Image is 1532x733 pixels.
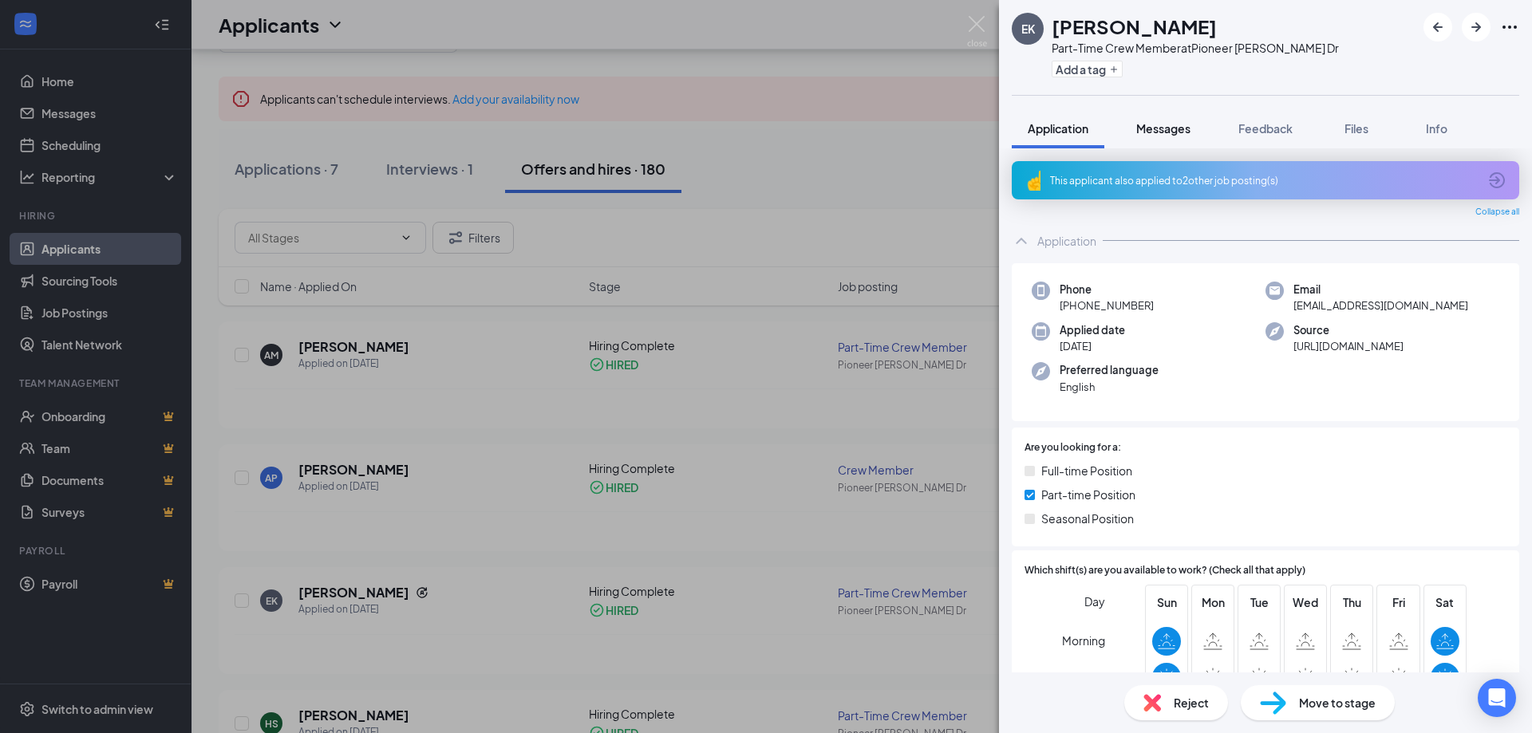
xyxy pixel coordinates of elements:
span: Day [1084,593,1105,610]
span: Collapse all [1475,206,1519,219]
span: Messages [1136,121,1190,136]
span: [DATE] [1060,338,1125,354]
div: EK [1021,21,1035,37]
button: PlusAdd a tag [1052,61,1123,77]
div: Open Intercom Messenger [1478,679,1516,717]
span: Source [1293,322,1404,338]
div: This applicant also applied to 2 other job posting(s) [1050,174,1478,187]
span: Reject [1174,694,1209,711]
span: Full-time Position [1041,462,1132,479]
span: Morning [1062,626,1105,655]
span: Which shift(s) are you available to work? (Check all that apply) [1025,563,1305,578]
span: [URL][DOMAIN_NAME] [1293,338,1404,354]
button: ArrowRight [1462,13,1491,41]
svg: Ellipses [1500,18,1519,37]
span: Email [1293,282,1468,298]
span: Application [1028,121,1088,136]
svg: ArrowLeftNew [1428,18,1447,37]
span: English [1060,379,1159,395]
span: Sat [1431,593,1459,611]
svg: Plus [1109,65,1119,74]
span: Phone [1060,282,1154,298]
span: Part-time Position [1041,486,1135,503]
span: Seasonal Position [1041,510,1134,527]
span: Wed [1291,593,1320,611]
span: Preferred language [1060,362,1159,378]
span: Mon [1198,593,1227,611]
span: Feedback [1238,121,1293,136]
h1: [PERSON_NAME] [1052,13,1217,40]
span: [EMAIL_ADDRESS][DOMAIN_NAME] [1293,298,1468,313]
svg: ChevronUp [1012,231,1031,250]
span: Tue [1245,593,1273,611]
span: Fri [1384,593,1413,611]
span: Are you looking for a: [1025,440,1121,455]
span: Afternoon [1051,662,1105,691]
span: Thu [1337,593,1366,611]
span: Files [1344,121,1368,136]
span: [PHONE_NUMBER] [1060,298,1154,313]
span: Info [1426,121,1447,136]
span: Sun [1152,593,1181,611]
div: Application [1037,233,1096,249]
svg: ArrowRight [1467,18,1486,37]
button: ArrowLeftNew [1423,13,1452,41]
span: Applied date [1060,322,1125,338]
div: Part-Time Crew Member at Pioneer [PERSON_NAME] Dr [1052,40,1339,56]
svg: ArrowCircle [1487,171,1506,190]
span: Move to stage [1299,694,1376,711]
